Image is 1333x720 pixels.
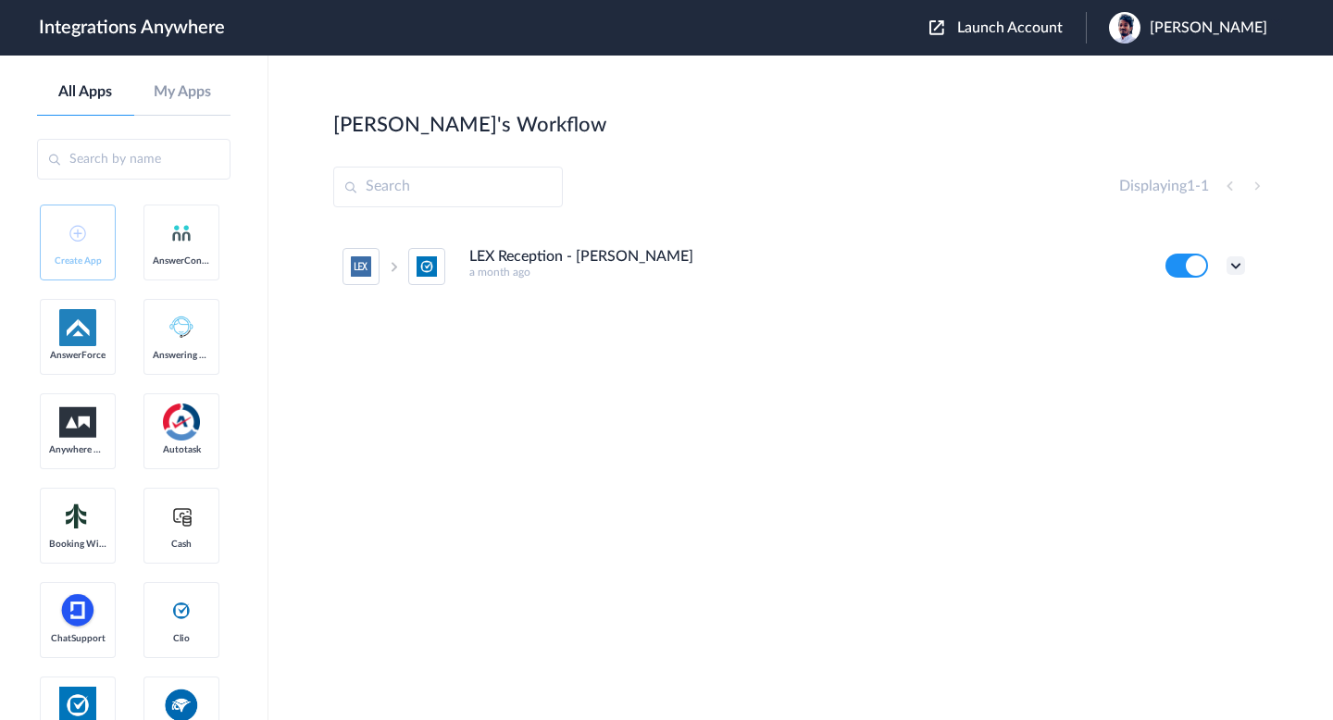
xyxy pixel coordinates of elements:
span: Create App [49,255,106,267]
span: Autotask [153,444,210,455]
span: Anywhere Works [49,444,106,455]
h5: a month ago [469,266,1140,279]
img: answerconnect-logo.svg [170,222,193,244]
span: Cash [153,539,210,550]
span: ChatSupport [49,633,106,644]
img: 668fff5a-2dc0-41f4-ba3f-0b981fc682df.png [1109,12,1140,43]
h1: Integrations Anywhere [39,17,225,39]
img: Setmore_Logo.svg [59,500,96,533]
span: Launch Account [957,20,1063,35]
span: Answering Service [153,350,210,361]
a: All Apps [37,83,134,101]
img: chatsupport-icon.svg [59,592,96,629]
h2: [PERSON_NAME]'s Workflow [333,113,606,137]
span: 1 [1187,179,1195,193]
img: af-app-logo.svg [59,309,96,346]
button: Launch Account [929,19,1086,37]
span: [PERSON_NAME] [1150,19,1267,37]
input: Search [333,167,563,207]
img: clio-logo.svg [170,600,193,622]
img: add-icon.svg [69,225,86,242]
input: Search by name [37,139,230,180]
span: Clio [153,633,210,644]
h4: Displaying - [1119,178,1209,195]
h4: LEX Reception - [PERSON_NAME] [469,248,693,266]
img: cash-logo.svg [170,505,193,528]
img: autotask.png [163,403,200,441]
span: AnswerConnect [153,255,210,267]
span: AnswerForce [49,350,106,361]
span: Booking Widget [49,539,106,550]
img: aww.png [59,407,96,438]
span: 1 [1201,179,1209,193]
img: launch-acct-icon.svg [929,20,944,35]
a: My Apps [134,83,231,101]
img: Answering_service.png [163,309,200,346]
